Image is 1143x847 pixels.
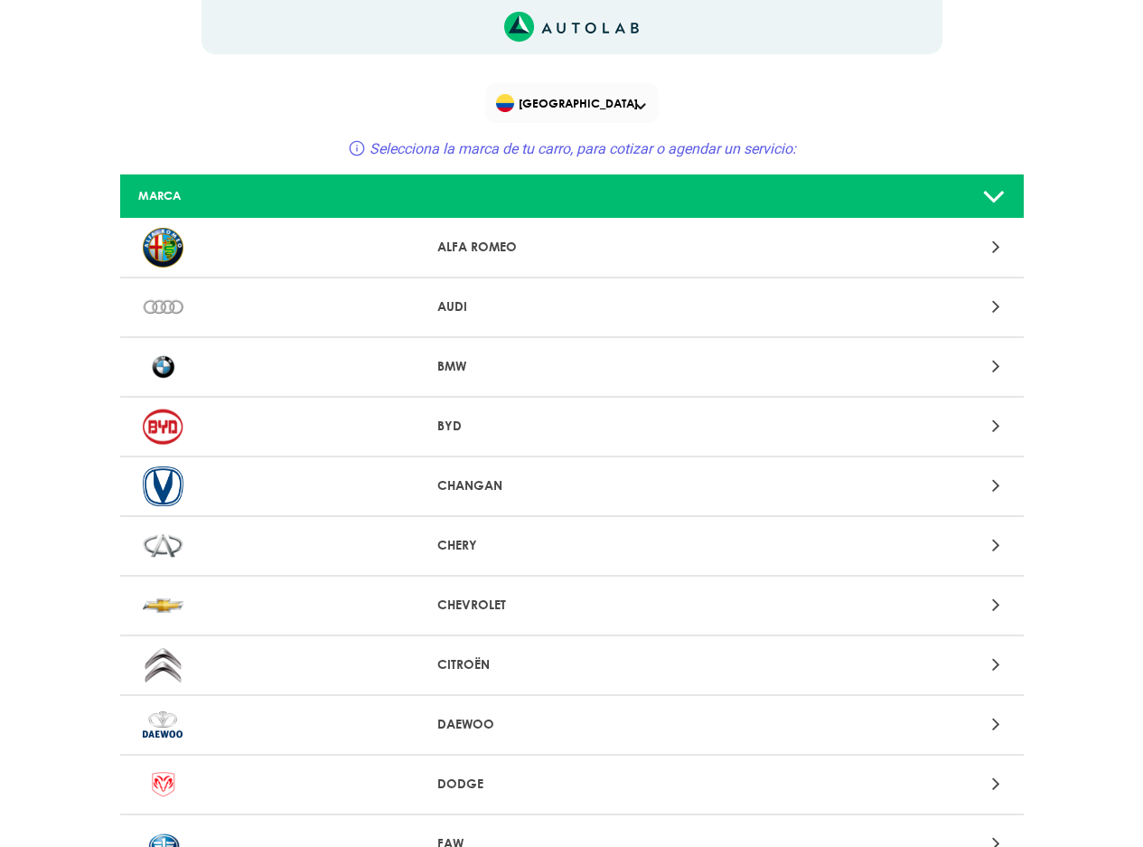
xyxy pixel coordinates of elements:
[143,466,183,506] img: CHANGAN
[143,765,183,805] img: DODGE
[504,17,639,34] a: Link al sitio de autolab
[496,90,651,116] span: [GEOGRAPHIC_DATA]
[437,775,706,794] p: DODGE
[143,347,183,387] img: BMW
[437,536,706,555] p: CHERY
[370,140,796,157] span: Selecciona la marca de tu carro, para cotizar o agendar un servicio:
[120,174,1024,219] a: MARCA
[437,476,706,495] p: CHANGAN
[143,705,183,745] img: DAEWOO
[143,407,183,447] img: BYD
[437,357,706,376] p: BMW
[496,94,514,112] img: Flag of COLOMBIA
[437,297,706,316] p: AUDI
[143,228,183,268] img: ALFA ROMEO
[125,187,423,204] div: MARCA
[143,586,183,626] img: CHEVROLET
[143,526,183,566] img: CHERY
[437,596,706,615] p: CHEVROLET
[143,287,183,327] img: AUDI
[437,715,706,734] p: DAEWOO
[485,83,659,123] div: Flag of COLOMBIA[GEOGRAPHIC_DATA]
[437,238,706,257] p: ALFA ROMEO
[437,417,706,436] p: BYD
[143,645,183,685] img: CITROËN
[437,655,706,674] p: CITROËN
